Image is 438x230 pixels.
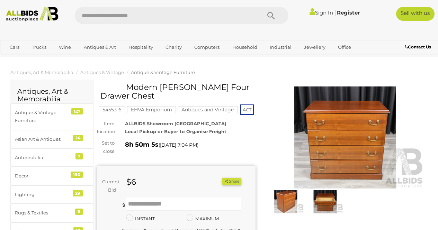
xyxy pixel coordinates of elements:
div: 6 [75,209,83,215]
span: ACT [240,104,254,115]
a: EHVA Emporium [127,107,176,112]
a: Computers [190,42,224,53]
a: Cars [5,42,24,53]
h2: Antiques, Art & Memorabilia [17,88,86,103]
div: 7 [75,153,83,159]
a: Industrial [265,42,296,53]
div: Current Bid [97,178,121,194]
div: 29 [73,190,83,196]
a: Decor 190 [10,167,93,185]
div: Antique & Vintage Furniture [15,109,72,125]
li: Watch this item [214,178,221,185]
div: Automobilia [15,154,72,162]
img: Modern Parker Four Drawer Chest [307,190,343,213]
div: Set to close [92,139,120,155]
a: Antiques & Art [79,42,120,53]
a: Rugs & Textiles 6 [10,204,93,222]
div: Lighting [15,191,72,199]
div: Item location [92,120,120,136]
mark: Antiques and Vintage [178,106,238,113]
strong: $6 [126,177,136,187]
mark: EHVA Emporium [127,106,176,113]
a: Contact Us [405,43,433,51]
a: Office [333,42,356,53]
a: Sports [5,53,28,64]
img: Modern Parker Four Drawer Chest [266,86,424,188]
a: Antiques & Vintage [80,70,124,75]
div: 24 [73,135,83,141]
a: Antique & Vintage Furniture [131,70,195,75]
span: | [334,9,336,16]
div: Rugs & Textiles [15,209,72,217]
strong: Local Pickup or Buyer to Organise Freight [125,129,226,134]
a: Sign In [310,9,333,16]
a: Wine [54,42,75,53]
a: 54553-6 [99,107,125,112]
div: Decor [15,172,72,180]
a: Hospitality [124,42,158,53]
a: Lighting 29 [10,185,93,204]
a: Sell with us [396,7,435,21]
strong: 8h 50m 5s [125,141,159,148]
div: 127 [71,108,83,114]
a: Trucks [27,42,51,53]
a: Antiques, Art & Memorabilia [10,70,73,75]
a: Asian Art & Antiques 24 [10,130,93,148]
b: Contact Us [405,44,431,49]
h1: Modern [PERSON_NAME] Four Drawer Chest [100,83,254,101]
div: 190 [71,172,83,178]
a: Register [337,9,360,16]
label: MAXIMUM [187,215,219,223]
strong: ALLBIDS Showroom [GEOGRAPHIC_DATA] [125,121,226,126]
a: Antique & Vintage Furniture 127 [10,103,93,130]
img: Modern Parker Four Drawer Chest [268,190,304,213]
a: Antiques and Vintage [178,107,238,112]
img: Allbids.com.au [3,7,61,21]
span: [DATE] 7:04 PM [160,142,197,148]
mark: 54553-6 [99,106,125,113]
a: Automobilia 7 [10,148,93,167]
a: Household [228,42,262,53]
div: Asian Art & Antiques [15,135,72,143]
label: INSTANT [126,215,155,223]
a: Charity [161,42,186,53]
span: ( ) [159,142,198,148]
button: Search [254,7,288,24]
a: [GEOGRAPHIC_DATA] [32,53,90,64]
a: Jewellery [300,42,330,53]
button: Share [222,178,241,185]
